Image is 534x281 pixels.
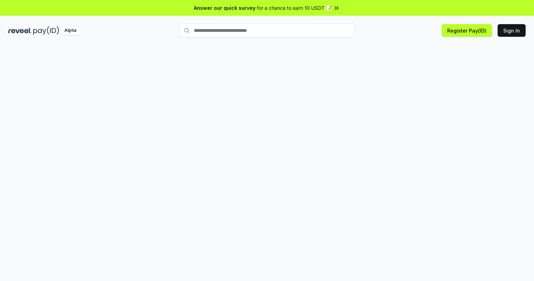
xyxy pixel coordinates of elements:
[33,26,59,35] img: pay_id
[61,26,80,35] div: Alpha
[257,4,332,12] span: for a chance to earn 10 USDT 📝
[194,4,255,12] span: Answer our quick survey
[8,26,32,35] img: reveel_dark
[498,24,526,37] button: Sign In
[442,24,492,37] button: Register Pay(ID)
